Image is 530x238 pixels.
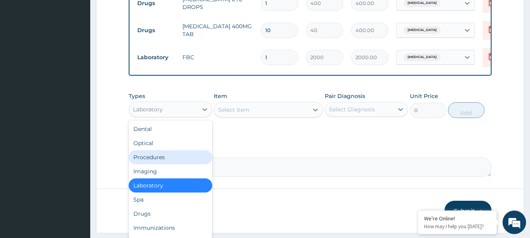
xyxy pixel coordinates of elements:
p: How may I help you today? [424,223,491,230]
span: [MEDICAL_DATA] [404,26,441,34]
div: Laboratory [129,178,212,193]
textarea: Type your message and hit 'Enter' [4,156,149,184]
div: Minimize live chat window [129,4,148,23]
td: FBC [178,49,257,65]
img: d_794563401_company_1708531726252_794563401 [15,39,32,59]
div: We're Online! [424,215,491,222]
td: Drugs [133,23,178,38]
div: Optical [129,136,212,150]
div: Imaging [129,164,212,178]
button: Submit [444,201,492,221]
label: Comment [129,146,492,153]
div: Select Item [218,106,250,114]
label: Item [214,92,227,100]
td: Laboratory [133,50,178,65]
div: Chat with us now [41,44,132,54]
button: Add [448,102,484,118]
div: Immunizations [129,221,212,235]
div: Drugs [129,207,212,221]
td: [MEDICAL_DATA] 400MG TAB [178,18,257,42]
div: Spa [129,193,212,207]
label: Types [129,93,145,100]
label: Unit Price [410,92,438,100]
span: We're online! [46,70,108,149]
div: Laboratory [133,105,163,113]
div: Dental [129,122,212,136]
div: Select Diagnosis [329,105,375,113]
span: [MEDICAL_DATA] [404,53,441,61]
div: Procedures [129,150,212,164]
label: Pair Diagnosis [325,92,365,100]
